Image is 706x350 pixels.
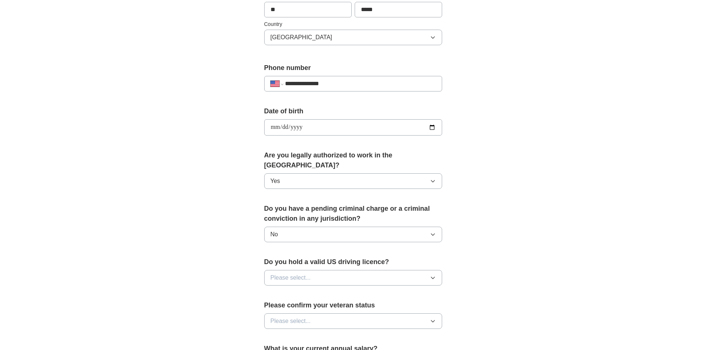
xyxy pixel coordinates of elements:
[271,317,311,326] span: Please select...
[264,20,442,28] label: Country
[264,227,442,242] button: No
[271,273,311,282] span: Please select...
[264,257,442,267] label: Do you hold a valid US driving licence?
[271,177,280,186] span: Yes
[271,230,278,239] span: No
[264,150,442,170] label: Are you legally authorized to work in the [GEOGRAPHIC_DATA]?
[264,270,442,286] button: Please select...
[264,30,442,45] button: [GEOGRAPHIC_DATA]
[264,63,442,73] label: Phone number
[264,204,442,224] label: Do you have a pending criminal charge or a criminal conviction in any jurisdiction?
[264,173,442,189] button: Yes
[271,33,332,42] span: [GEOGRAPHIC_DATA]
[264,106,442,116] label: Date of birth
[264,313,442,329] button: Please select...
[264,300,442,310] label: Please confirm your veteran status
